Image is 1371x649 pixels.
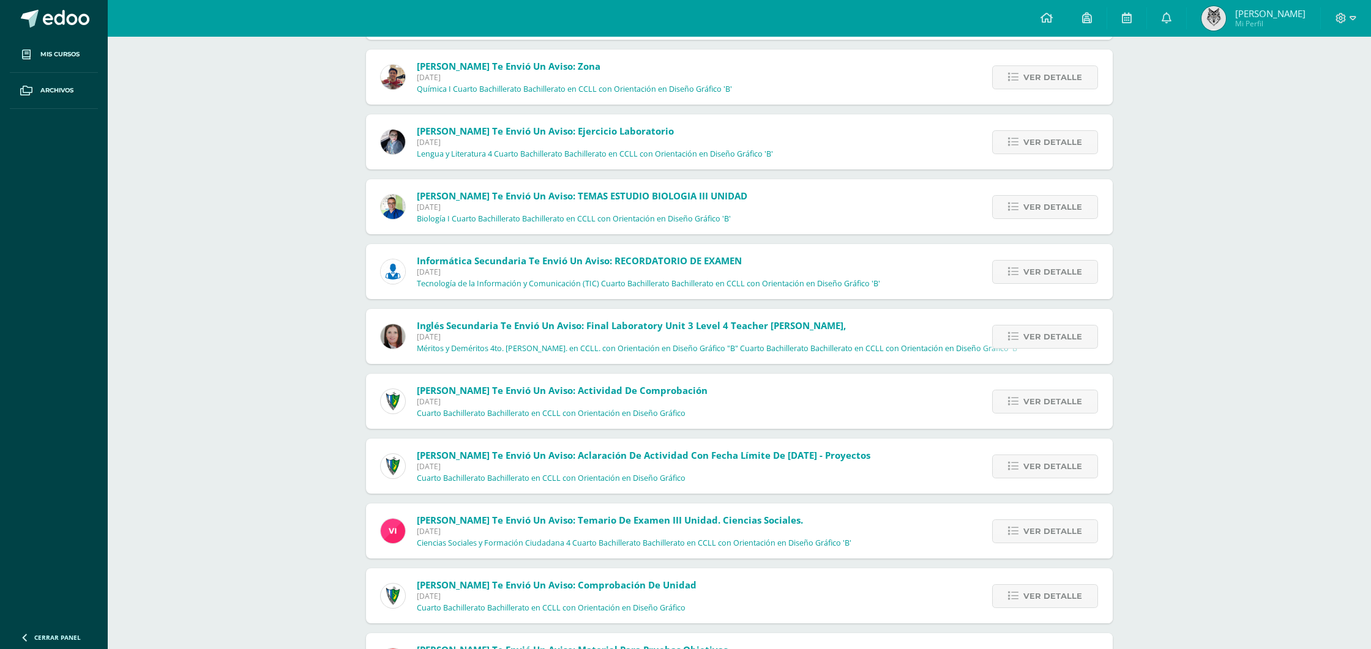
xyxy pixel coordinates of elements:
img: 6ed6846fa57649245178fca9fc9a58dd.png [381,259,405,284]
span: Ver detalle [1023,196,1082,218]
span: [DATE] [417,461,870,472]
p: Méritos y Deméritos 4to. [PERSON_NAME]. en CCLL. con Orientación en Diseño Gráfico "B" Cuarto Bac... [417,344,1019,354]
span: [PERSON_NAME] te envió un aviso: zona [417,60,600,72]
span: Ver detalle [1023,325,1082,348]
p: Biología I Cuarto Bachillerato Bachillerato en CCLL con Orientación en Diseño Gráfico 'B' [417,214,731,224]
span: [PERSON_NAME] te envió un aviso: Comprobación de unidad [417,579,697,591]
img: 9f174a157161b4ddbe12118a61fed988.png [381,454,405,478]
span: Ver detalle [1023,66,1082,89]
p: Cuarto Bachillerato Bachillerato en CCLL con Orientación en Diseño Gráfico [417,409,685,418]
img: bd6d0aa147d20350c4821b7c643124fa.png [381,519,405,543]
span: Ver detalle [1023,455,1082,478]
span: Mi Perfil [1235,18,1306,29]
span: [PERSON_NAME] te envió un aviso: TEMAS ESTUDIO BIOLOGIA III UNIDAD [417,190,747,202]
a: Archivos [10,73,98,109]
p: Tecnología de la Información y Comunicación (TIC) Cuarto Bachillerato Bachillerato en CCLL con Or... [417,279,880,289]
span: Ver detalle [1023,261,1082,283]
span: Informática Secundaria te envió un aviso: RECORDATORIO DE EXAMEN [417,254,742,267]
img: cb93aa548b99414539690fcffb7d5efd.png [381,65,405,89]
img: 9f174a157161b4ddbe12118a61fed988.png [381,584,405,608]
img: 8af0450cf43d44e38c4a1497329761f3.png [381,324,405,349]
span: Mis cursos [40,50,80,59]
span: Cerrar panel [34,633,81,642]
p: Ciencias Sociales y Formación Ciudadana 4 Cuarto Bachillerato Bachillerato en CCLL con Orientació... [417,538,851,548]
span: [DATE] [417,202,747,212]
span: Ver detalle [1023,390,1082,413]
a: Mis cursos [10,37,98,73]
img: 9f174a157161b4ddbe12118a61fed988.png [381,389,405,414]
span: [PERSON_NAME] [1235,7,1306,20]
img: c9f0ce6764846f1623a9016c00060552.png [1201,6,1226,31]
p: Cuarto Bachillerato Bachillerato en CCLL con Orientación en Diseño Gráfico [417,473,685,483]
span: [DATE] [417,72,732,83]
span: Ver detalle [1023,520,1082,543]
span: [DATE] [417,332,1019,342]
span: [DATE] [417,137,773,147]
span: [DATE] [417,396,708,407]
span: [DATE] [417,591,697,601]
img: 702136d6d401d1cd4ce1c6f6778c2e49.png [381,130,405,154]
p: Química I Cuarto Bachillerato Bachillerato en CCLL con Orientación en Diseño Gráfico 'B' [417,84,732,94]
span: Archivos [40,86,73,95]
span: [PERSON_NAME] te envió un aviso: Ejercicio laboratorio [417,125,674,137]
p: Lengua y Literatura 4 Cuarto Bachillerato Bachillerato en CCLL con Orientación en Diseño Gráfico 'B' [417,149,773,159]
span: [DATE] [417,267,880,277]
span: [PERSON_NAME] te envió un aviso: Temario de examen III Unidad. Ciencias sociales. [417,514,803,526]
span: Inglés Secundaria te envió un aviso: Final Laboratory Unit 3 Level 4 Teacher [PERSON_NAME], [417,319,846,332]
span: Ver detalle [1023,585,1082,607]
span: Ver detalle [1023,131,1082,154]
p: Cuarto Bachillerato Bachillerato en CCLL con Orientación en Diseño Gráfico [417,603,685,613]
span: [PERSON_NAME] te envió un aviso: Actividad de Comprobación [417,384,708,396]
span: [PERSON_NAME] te envió un aviso: Aclaración de Actividad con fecha límite de [DATE] - Proyectos [417,449,870,461]
img: 692ded2a22070436d299c26f70cfa591.png [381,195,405,219]
span: [DATE] [417,526,851,536]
